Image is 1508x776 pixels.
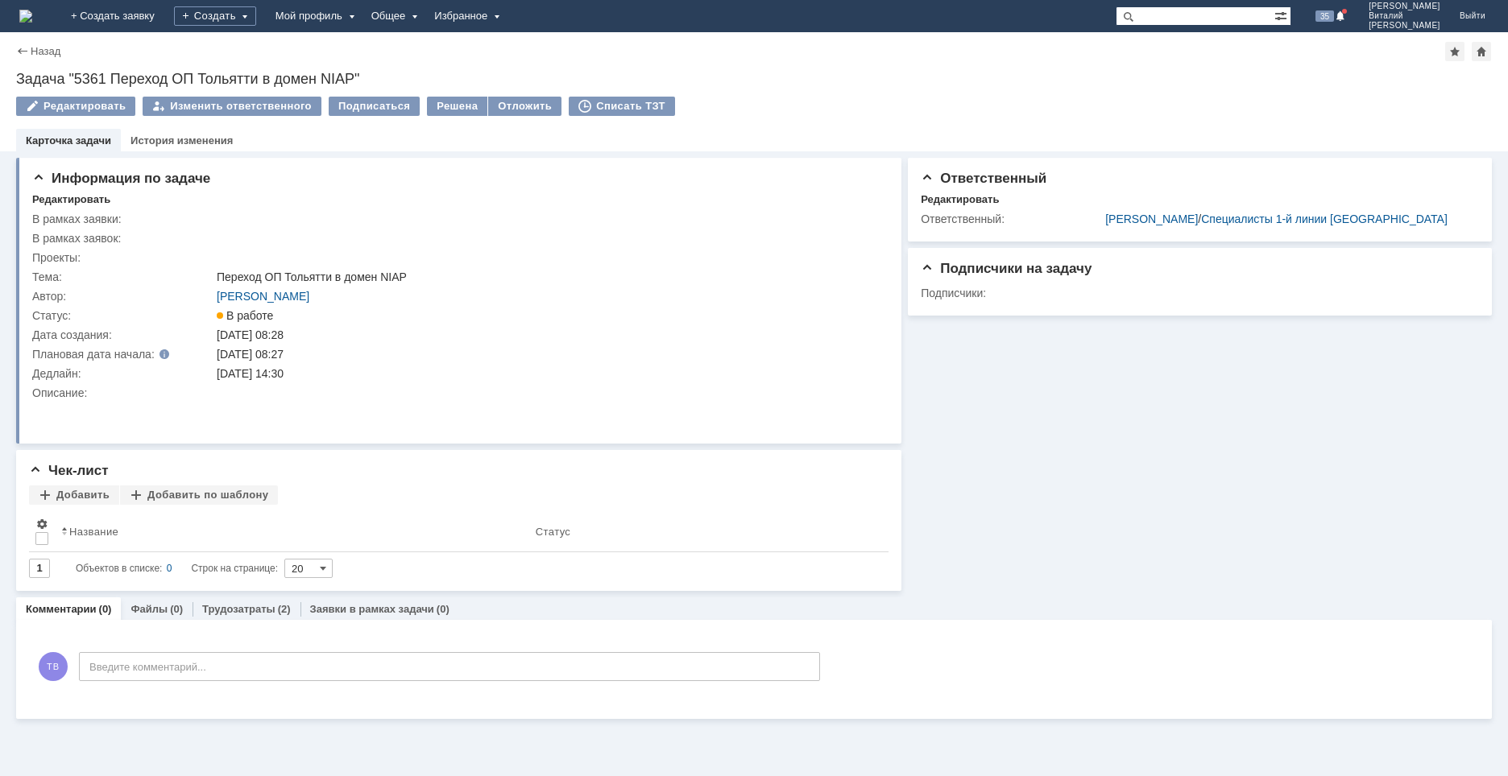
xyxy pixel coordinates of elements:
[31,45,60,57] a: Назад
[32,328,213,341] div: Дата создания:
[1105,213,1470,225] div: /
[921,287,1102,299] div: Подписчики:
[19,10,32,23] img: logo
[167,559,172,578] div: 0
[32,309,213,322] div: Статус:
[32,367,213,380] div: Дедлайн:
[55,511,529,552] th: Название
[921,213,1102,225] div: Ответственный:
[69,526,118,538] div: Название
[170,603,183,615] div: (0)
[130,134,233,147] a: История изменения
[1472,42,1491,61] div: Сделать домашней страницей
[32,290,213,303] div: Автор:
[32,270,213,283] div: Тема:
[921,193,999,206] div: Редактировать
[19,10,32,23] a: Перейти на домашнюю страницу
[536,526,570,538] div: Статус
[217,348,877,361] div: [DATE] 08:27
[529,511,876,552] th: Статус
[16,71,1492,87] div: Задача "5361 Переход ОП Тольятти в домен NIAP"
[32,171,210,186] span: Информация по задаче
[1201,213,1448,225] a: Специалисты 1-й линии [GEOGRAPHIC_DATA]
[1445,42,1464,61] div: Добавить в избранное
[217,328,877,341] div: [DATE] 08:28
[217,309,273,322] span: В работе
[32,386,880,399] div: Описание:
[202,603,275,615] a: Трудозатраты
[1369,21,1440,31] span: [PERSON_NAME]
[1105,213,1198,225] a: [PERSON_NAME]
[1315,10,1334,22] span: 35
[1369,2,1440,11] span: [PERSON_NAME]
[99,603,112,615] div: (0)
[921,261,1092,276] span: Подписчики на задачу
[32,232,213,245] div: В рамках заявок:
[437,603,449,615] div: (0)
[29,463,109,478] span: Чек-лист
[217,270,877,283] div: Переход ОП Тольятти в домен NIAP
[310,603,434,615] a: Заявки в рамках задачи
[39,652,68,681] span: ТВ
[1274,7,1290,23] span: Расширенный поиск
[35,518,48,530] span: Настройки
[32,213,213,225] div: В рамках заявки:
[76,563,162,574] span: Объектов в списке:
[32,348,194,361] div: Плановая дата начала:
[76,559,278,578] i: Строк на странице:
[32,193,110,206] div: Редактировать
[32,251,213,264] div: Проекты:
[921,171,1046,186] span: Ответственный
[278,603,291,615] div: (2)
[26,134,111,147] a: Карточка задачи
[217,290,309,303] a: [PERSON_NAME]
[26,603,97,615] a: Комментарии
[1369,11,1440,21] span: Виталий
[174,6,256,26] div: Создать
[130,603,168,615] a: Файлы
[217,367,877,380] div: [DATE] 14:30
